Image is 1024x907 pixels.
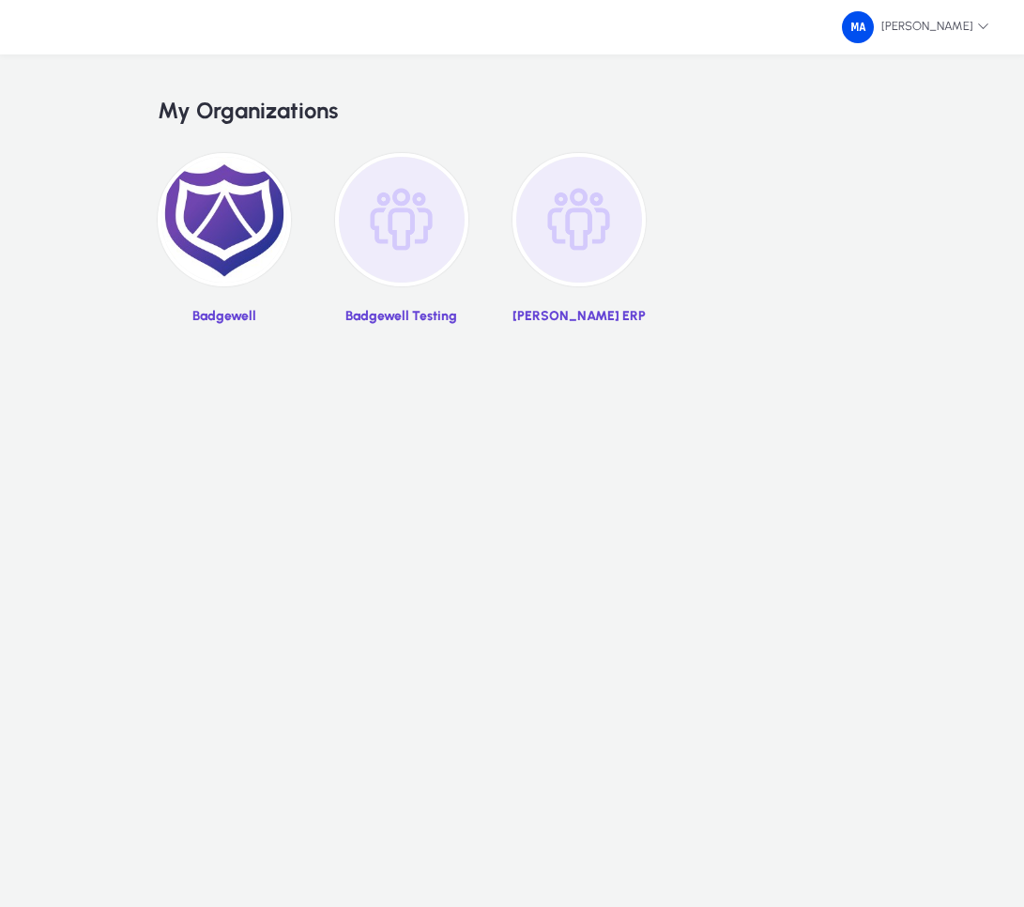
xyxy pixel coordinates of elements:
p: [PERSON_NAME] ERP [512,309,646,325]
img: 34.png [842,11,874,43]
button: [PERSON_NAME] [827,10,1004,44]
span: [PERSON_NAME] [842,11,989,43]
h2: My Organizations [158,98,866,125]
img: organization-placeholder.png [512,153,646,286]
img: organization-placeholder.png [335,153,468,286]
p: Badgewell Testing [335,309,468,325]
a: Badgewell [158,153,291,338]
p: Badgewell [158,309,291,325]
img: 2.png [158,153,291,286]
a: [PERSON_NAME] ERP [512,153,646,338]
a: Badgewell Testing [335,153,468,338]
